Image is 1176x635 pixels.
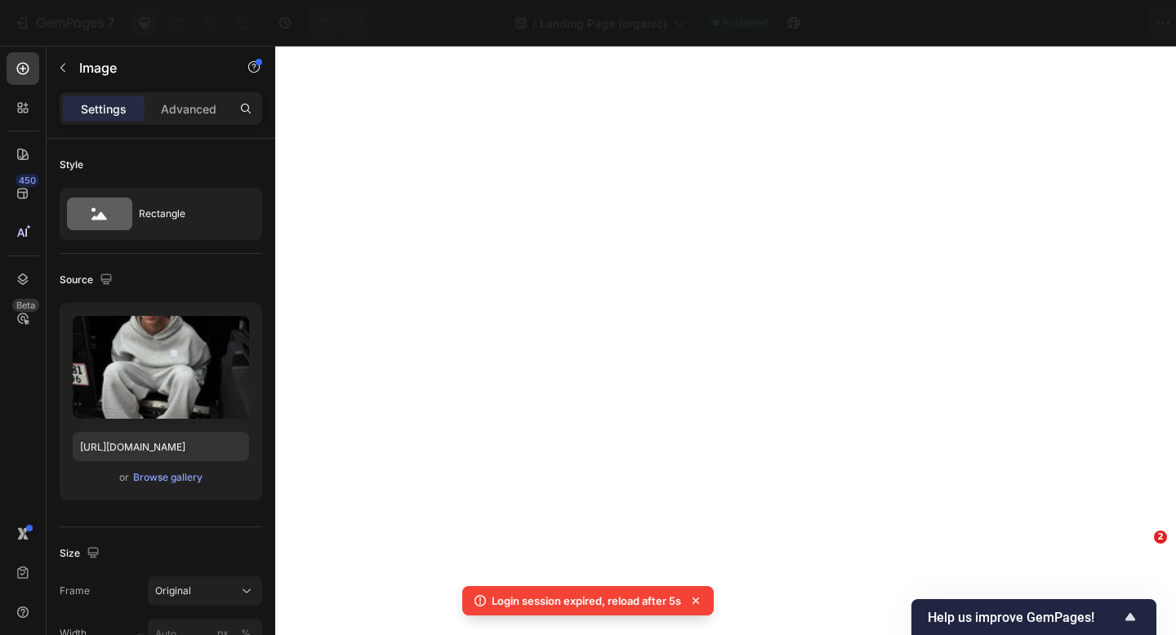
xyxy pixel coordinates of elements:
[1120,555,1160,594] iframe: Intercom live chat
[532,15,537,32] span: /
[1081,15,1122,32] div: Publish
[1021,16,1048,30] span: Save
[1067,7,1136,39] button: Publish
[139,195,238,233] div: Rectangle
[928,607,1140,627] button: Show survey - Help us improve GemPages!
[81,100,127,118] p: Settings
[119,468,129,487] span: or
[7,7,122,39] button: 7
[308,7,374,39] div: Undo/Redo
[1007,7,1061,39] button: Save
[540,15,667,32] span: Landing Page (organic)
[723,16,768,30] span: Published
[60,543,103,565] div: Size
[492,593,681,609] p: Login session expired, reload after 5s
[148,576,262,606] button: Original
[73,432,249,461] input: https://example.com/image.jpg
[155,584,191,598] span: Original
[161,100,216,118] p: Advanced
[1154,531,1167,544] span: 2
[79,58,218,78] p: Image
[928,610,1120,625] span: Help us improve GemPages!
[60,269,116,291] div: Source
[60,584,90,598] label: Frame
[275,46,1176,635] iframe: Design area
[132,469,203,486] button: Browse gallery
[16,174,39,187] div: 450
[12,299,39,312] div: Beta
[133,470,203,485] div: Browse gallery
[107,13,114,33] p: 7
[73,316,249,419] img: preview-image
[60,158,83,172] div: Style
